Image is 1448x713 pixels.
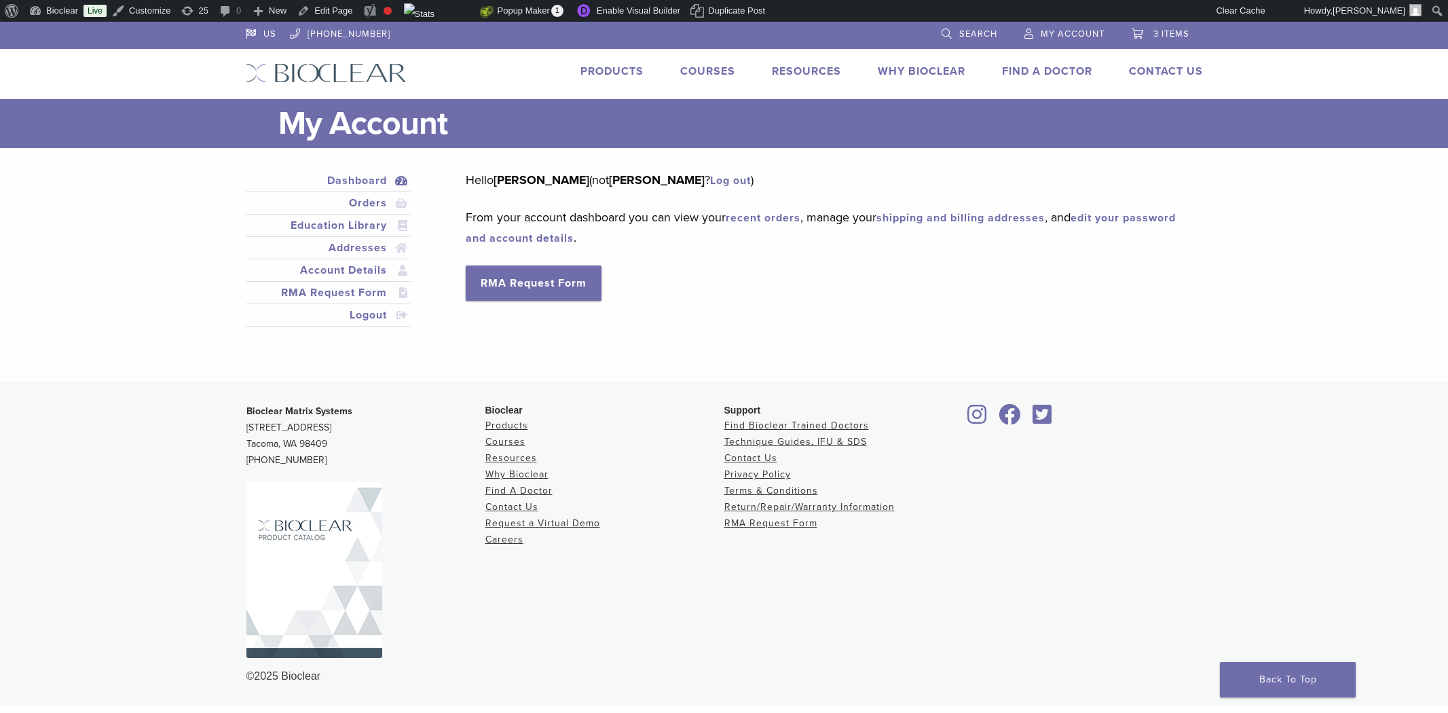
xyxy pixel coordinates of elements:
h1: My Account [278,99,1203,148]
a: Technique Guides, IFU & SDS [724,436,867,447]
img: Bioclear [246,482,382,658]
a: Find A Doctor [1002,65,1092,78]
a: [PHONE_NUMBER] [290,22,390,42]
a: Bioclear [995,412,1026,426]
a: Terms & Conditions [724,485,818,496]
a: Dashboard [248,172,409,189]
a: RMA Request Form [724,517,817,529]
img: Views over 48 hours. Click for more Jetpack Stats. [404,3,480,20]
a: Privacy Policy [724,469,791,480]
a: RMA Request Form [248,285,409,301]
a: shipping and billing addresses [876,211,1045,225]
p: Hello (not ? ) [466,170,1182,190]
a: Why Bioclear [485,469,549,480]
a: Search [942,22,997,42]
strong: Bioclear Matrix Systems [246,405,352,417]
a: 3 items [1132,22,1189,42]
a: Contact Us [1129,65,1203,78]
span: 1 [551,5,563,17]
a: Resources [772,65,841,78]
strong: [PERSON_NAME] [609,172,705,187]
a: RMA Request Form [466,266,601,301]
a: Addresses [248,240,409,256]
a: Contact Us [485,501,538,513]
a: Orders [248,195,409,211]
a: Why Bioclear [878,65,965,78]
strong: [PERSON_NAME] [494,172,589,187]
span: [PERSON_NAME] [1333,5,1405,16]
a: Resources [485,452,537,464]
a: Back To Top [1220,662,1356,697]
div: ©2025 Bioclear [246,668,1202,684]
a: Live [83,5,107,17]
a: Products [580,65,644,78]
a: Courses [680,65,735,78]
a: Education Library [248,217,409,234]
a: Bioclear [963,412,992,426]
a: Courses [485,436,525,447]
a: Logout [248,307,409,323]
div: Focus keyphrase not set [384,7,392,15]
span: Search [959,29,997,39]
span: Support [724,405,761,416]
p: From your account dashboard you can view your , manage your , and . [466,207,1182,248]
span: Bioclear [485,405,523,416]
a: Careers [485,534,523,545]
a: US [246,22,276,42]
p: [STREET_ADDRESS] Tacoma, WA 98409 [PHONE_NUMBER] [246,403,485,469]
a: Products [485,420,528,431]
span: My Account [1041,29,1104,39]
span: 3 items [1153,29,1189,39]
a: Request a Virtual Demo [485,517,600,529]
a: Log out [710,174,751,187]
a: Bioclear [1028,412,1057,426]
a: Find A Doctor [485,485,553,496]
a: Account Details [248,262,409,278]
a: My Account [1024,22,1104,42]
a: recent orders [726,211,800,225]
a: Contact Us [724,452,777,464]
a: Return/Repair/Warranty Information [724,501,895,513]
a: Find Bioclear Trained Doctors [724,420,869,431]
nav: Account pages [246,170,411,343]
img: Bioclear [246,63,407,83]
